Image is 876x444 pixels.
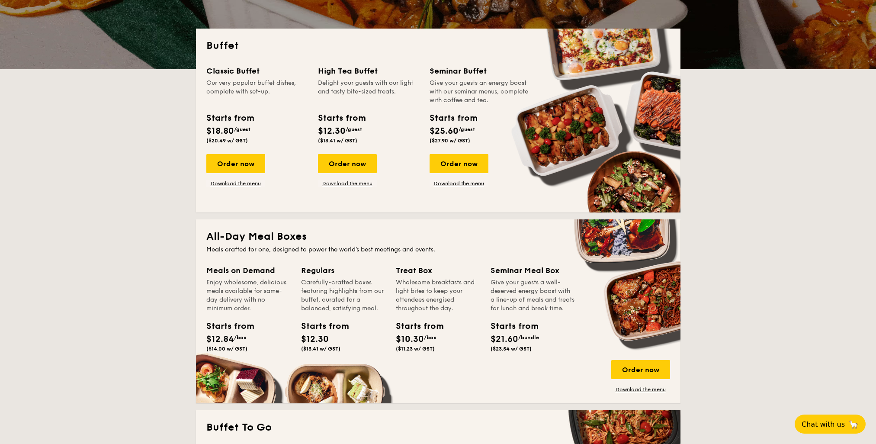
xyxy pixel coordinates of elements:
[206,334,234,344] span: $12.84
[318,154,377,173] div: Order now
[318,79,419,105] div: Delight your guests with our light and tasty bite-sized treats.
[206,264,291,277] div: Meals on Demand
[318,126,346,136] span: $12.30
[301,320,340,333] div: Starts from
[234,335,247,341] span: /box
[518,335,539,341] span: /bundle
[430,126,459,136] span: $25.60
[301,264,385,277] div: Regulars
[206,320,245,333] div: Starts from
[491,320,529,333] div: Starts from
[206,421,670,434] h2: Buffet To Go
[795,415,866,434] button: Chat with us🦙
[396,264,480,277] div: Treat Box
[396,278,480,313] div: Wholesome breakfasts and light bites to keep your attendees energised throughout the day.
[396,334,424,344] span: $10.30
[206,138,248,144] span: ($20.49 w/ GST)
[318,180,377,187] a: Download the menu
[396,320,435,333] div: Starts from
[318,112,365,125] div: Starts from
[234,126,250,132] span: /guest
[206,65,308,77] div: Classic Buffet
[206,278,291,313] div: Enjoy wholesome, delicious meals available for same-day delivery with no minimum order.
[206,39,670,53] h2: Buffet
[430,180,488,187] a: Download the menu
[430,138,470,144] span: ($27.90 w/ GST)
[206,154,265,173] div: Order now
[206,230,670,244] h2: All-Day Meal Boxes
[491,334,518,344] span: $21.60
[206,79,308,105] div: Our very popular buffet dishes, complete with set-up.
[346,126,362,132] span: /guest
[206,245,670,254] div: Meals crafted for one, designed to power the world's best meetings and events.
[611,386,670,393] a: Download the menu
[301,334,329,344] span: $12.30
[430,154,488,173] div: Order now
[848,419,859,429] span: 🦙
[430,79,531,105] div: Give your guests an energy boost with our seminar menus, complete with coffee and tea.
[430,112,477,125] div: Starts from
[206,126,234,136] span: $18.80
[611,360,670,379] div: Order now
[301,278,385,313] div: Carefully-crafted boxes featuring highlights from our buffet, curated for a balanced, satisfying ...
[206,112,253,125] div: Starts from
[424,335,436,341] span: /box
[491,264,575,277] div: Seminar Meal Box
[491,278,575,313] div: Give your guests a well-deserved energy boost with a line-up of meals and treats for lunch and br...
[396,346,435,352] span: ($11.23 w/ GST)
[301,346,340,352] span: ($13.41 w/ GST)
[430,65,531,77] div: Seminar Buffet
[318,138,357,144] span: ($13.41 w/ GST)
[459,126,475,132] span: /guest
[318,65,419,77] div: High Tea Buffet
[206,180,265,187] a: Download the menu
[491,346,532,352] span: ($23.54 w/ GST)
[206,346,247,352] span: ($14.00 w/ GST)
[802,420,845,428] span: Chat with us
